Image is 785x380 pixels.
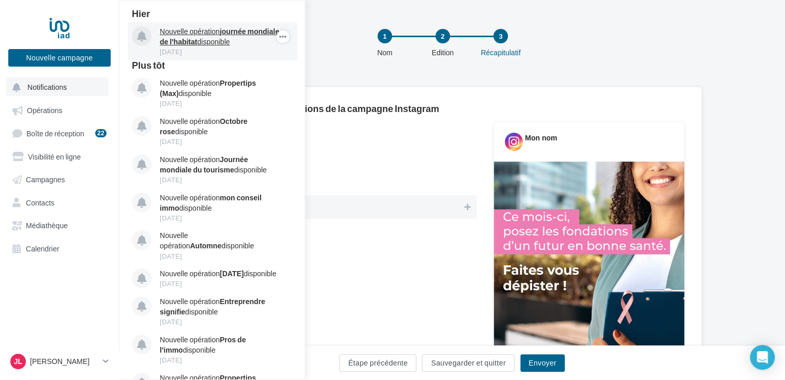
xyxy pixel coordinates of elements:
div: Open Intercom Messenger [750,345,775,370]
button: Envoyer [520,354,565,372]
a: JL [PERSON_NAME] [8,352,111,371]
div: Publier sur [219,186,477,193]
div: 3 [493,29,508,43]
div: Nom [352,47,418,58]
span: Médiathèque [26,221,68,230]
span: Notifications [27,83,67,91]
a: Visibilité en ligne [6,147,113,165]
div: Mon nom [525,133,557,143]
span: Boîte de réception [26,129,84,137]
a: Médiathèque [6,215,113,234]
p: [PERSON_NAME] [30,356,99,367]
button: Étape précédente [339,354,416,372]
span: Calendrier [26,244,59,252]
button: Sauvegarder et quitter [422,354,514,372]
a: Campagnes [6,169,113,188]
a: Boîte de réception22 [6,123,113,142]
div: 1 [378,29,392,43]
button: Nouvelle campagne [8,49,111,67]
button: Notifications [6,77,109,96]
span: Campagnes [26,175,65,184]
div: 22 [95,129,107,137]
span: Visibilité en ligne [28,152,81,161]
div: Nom [251,123,475,131]
div: Edition [410,47,476,58]
span: Contacts [26,198,54,207]
span: JL [14,356,22,367]
a: Calendrier [6,239,113,257]
div: Vérifier les informations de la campagne Instagram [219,104,685,113]
div: Date de publication [219,155,477,163]
a: Opérations [6,100,113,119]
a: Contacts [6,193,113,211]
div: Récapitulatif [467,47,534,58]
span: Opérations [27,106,62,115]
div: 2 [435,29,450,43]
